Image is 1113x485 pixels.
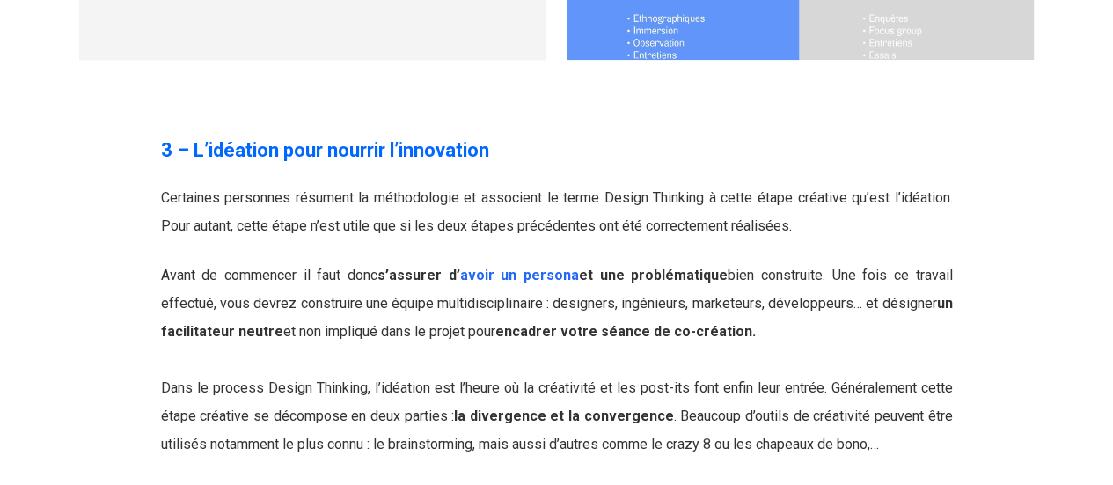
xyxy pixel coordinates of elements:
[161,138,489,161] strong: 3 – L’idéation pour nourrir l’innovation
[161,267,953,340] span: Avant de commencer il faut donc bien construite. Une fois ce travail effectué, vous devrez constr...
[377,267,728,283] strong: s’assurer d’ et une problématique
[454,408,674,424] strong: la divergence et la convergence
[495,323,756,340] strong: encadrer votre séance de co-création.
[460,267,579,283] a: avoir un persona
[161,189,953,234] span: Certaines personnes résument la méthodologie et associent le terme Design Thinking à cette étape ...
[161,379,953,452] span: Dans le process Design Thinking, l’idéation est l’heure où la créativité et les post-its font enf...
